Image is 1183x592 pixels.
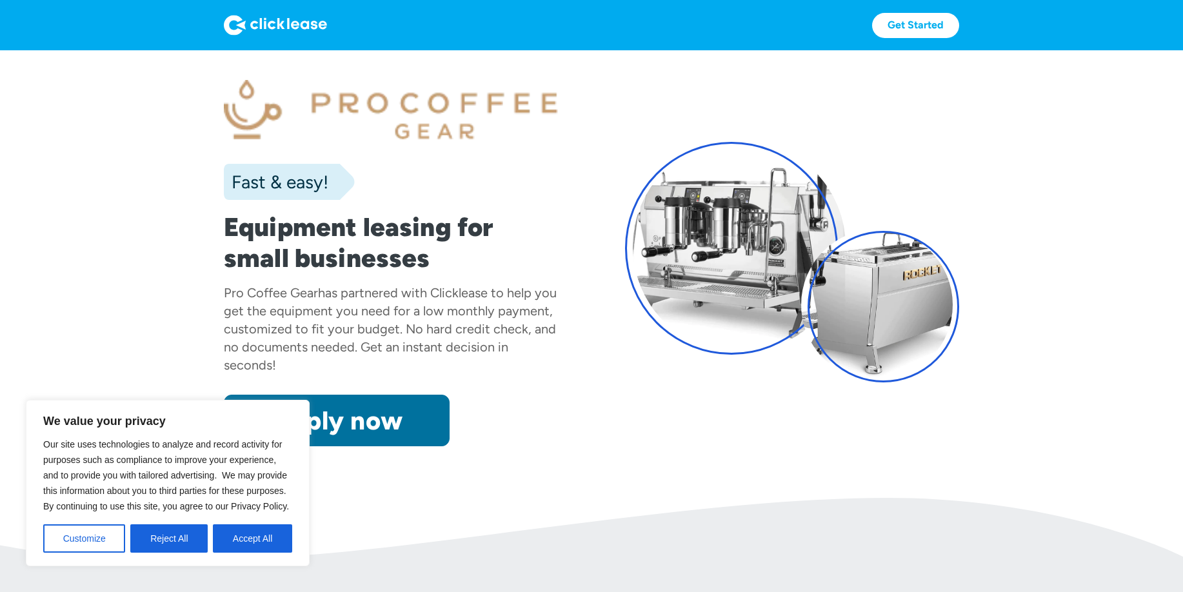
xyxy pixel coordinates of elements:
p: We value your privacy [43,413,292,429]
a: Get Started [872,13,959,38]
div: has partnered with Clicklease to help you get the equipment you need for a low monthly payment, c... [224,285,557,373]
span: Our site uses technologies to analyze and record activity for purposes such as compliance to impr... [43,439,289,511]
img: Logo [224,15,327,35]
div: Fast & easy! [224,169,328,195]
h1: Equipment leasing for small businesses [224,212,558,273]
div: Pro Coffee Gear [224,285,318,301]
button: Accept All [213,524,292,553]
button: Reject All [130,524,208,553]
button: Customize [43,524,125,553]
a: Apply now [224,395,450,446]
div: We value your privacy [26,400,310,566]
